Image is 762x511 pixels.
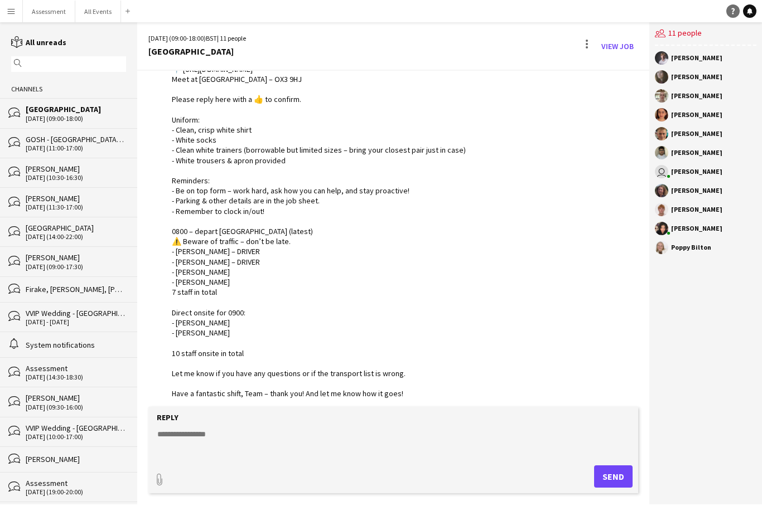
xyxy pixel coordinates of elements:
[671,168,722,175] div: [PERSON_NAME]
[671,74,722,80] div: [PERSON_NAME]
[594,465,633,488] button: Send
[148,33,246,43] div: [DATE] (09:00-18:00) | 11 people
[26,252,126,262] div: [PERSON_NAME]
[26,308,126,318] div: VVIP Wedding - [GEOGRAPHIC_DATA]
[26,423,126,433] div: VVIP Wedding - [GEOGRAPHIC_DATA] - derig
[655,22,756,46] div: 11 people
[26,403,126,411] div: [DATE] (09:30-16:00)
[75,1,121,22] button: All Events
[26,488,126,496] div: [DATE] (19:00-20:00)
[26,144,126,152] div: [DATE] (11:00-17:00)
[26,223,126,233] div: [GEOGRAPHIC_DATA]
[26,318,126,326] div: [DATE] - [DATE]
[26,433,126,441] div: [DATE] (10:00-17:00)
[26,478,126,488] div: Assessment
[597,37,638,55] a: View Job
[26,164,126,174] div: [PERSON_NAME]
[671,111,722,118] div: [PERSON_NAME]
[671,244,711,251] div: Poppy Bilton
[26,233,126,241] div: [DATE] (14:00-22:00)
[206,34,217,42] span: BST
[172,23,466,399] div: Hi Team, NEW MEETING POINT – NOT HEADINGTON SHARK!! If you’re meeting in [GEOGRAPHIC_DATA], the l...
[148,46,246,56] div: [GEOGRAPHIC_DATA]
[671,93,722,99] div: [PERSON_NAME]
[671,206,722,213] div: [PERSON_NAME]
[26,193,126,203] div: [PERSON_NAME]
[671,149,722,156] div: [PERSON_NAME]
[26,203,126,211] div: [DATE] (11:30-17:00)
[26,115,126,123] div: [DATE] (09:00-18:00)
[26,393,126,403] div: [PERSON_NAME]
[671,55,722,61] div: [PERSON_NAME]
[26,263,126,271] div: [DATE] (09:00-17:30)
[26,454,126,464] div: [PERSON_NAME]
[671,130,722,137] div: [PERSON_NAME]
[26,340,126,350] div: System notifications
[26,134,126,144] div: GOSH - [GEOGRAPHIC_DATA][PERSON_NAME]
[26,363,126,373] div: Assessment
[157,412,179,422] label: Reply
[26,104,126,114] div: [GEOGRAPHIC_DATA]
[671,225,722,232] div: [PERSON_NAME]
[26,174,126,182] div: [DATE] (10:30-16:30)
[23,1,75,22] button: Assessment
[11,37,66,47] a: All unreads
[26,373,126,381] div: [DATE] (14:30-18:30)
[26,284,126,294] div: Firake, [PERSON_NAME], [PERSON_NAME], [PERSON_NAME], foster, [PERSON_NAME]
[671,187,722,194] div: [PERSON_NAME]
